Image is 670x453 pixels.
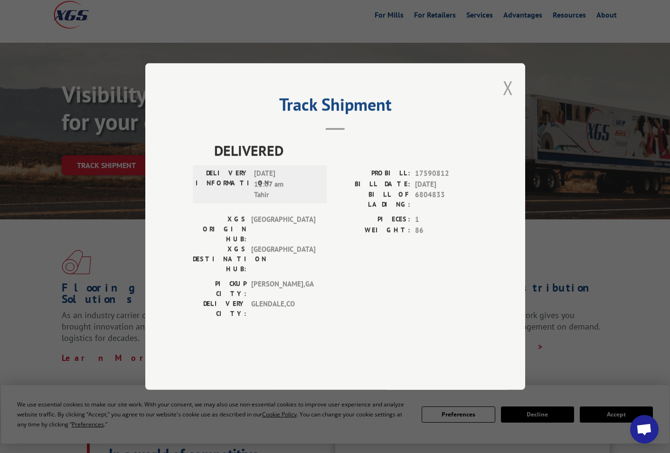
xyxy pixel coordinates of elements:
[193,214,246,244] label: XGS ORIGIN HUB:
[415,189,478,209] span: 6804833
[335,225,410,236] label: WEIGHT:
[196,168,249,200] label: DELIVERY INFORMATION:
[214,140,478,161] span: DELIVERED
[335,214,410,225] label: PIECES:
[630,415,659,444] div: Open chat
[251,299,315,319] span: GLENDALE , CO
[251,244,315,274] span: [GEOGRAPHIC_DATA]
[415,225,478,236] span: 86
[254,168,318,200] span: [DATE] 11:07 am Tahir
[415,179,478,190] span: [DATE]
[193,279,246,299] label: PICKUP CITY:
[335,189,410,209] label: BILL OF LADING:
[503,75,513,100] button: Close modal
[415,168,478,179] span: 17590812
[335,179,410,190] label: BILL DATE:
[193,244,246,274] label: XGS DESTINATION HUB:
[193,299,246,319] label: DELIVERY CITY:
[251,214,315,244] span: [GEOGRAPHIC_DATA]
[415,214,478,225] span: 1
[335,168,410,179] label: PROBILL:
[251,279,315,299] span: [PERSON_NAME] , GA
[193,98,478,116] h2: Track Shipment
